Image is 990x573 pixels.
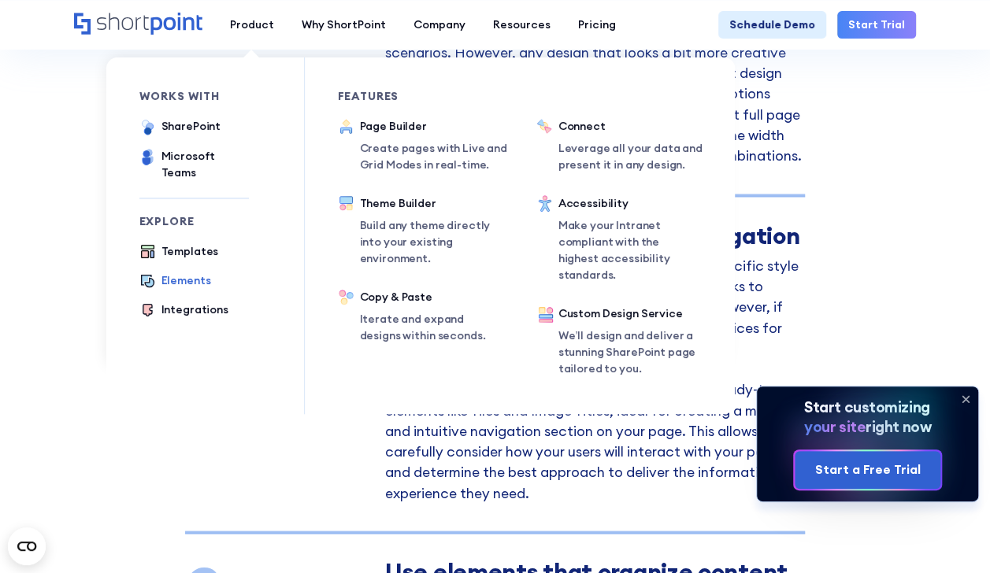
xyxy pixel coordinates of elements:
[139,272,211,290] a: Elements
[161,148,249,181] div: Microsoft Teams
[139,118,221,137] a: SharePoint
[139,91,249,102] div: works with
[8,527,46,565] button: Open CMP widget
[413,17,465,33] div: Company
[536,305,702,381] a: Custom Design ServiceWe’ll design and deliver a stunning SharePoint page tailored to you.
[558,327,702,377] p: We’ll design and deliver a stunning SharePoint page tailored to you.
[161,272,211,289] div: Elements
[360,195,503,212] div: Theme Builder
[837,11,916,39] a: Start Trial
[360,118,517,135] div: Page Builder
[536,195,702,283] a: AccessibilityMake your Intranet compliant with the highest accessibility standards.
[230,17,274,33] div: Product
[814,460,920,479] div: Start a Free Trial
[338,91,503,102] div: Features
[338,289,503,344] a: Copy & PasteIterate and expand designs within seconds.
[288,11,400,39] a: Why ShortPoint
[558,217,702,283] p: Make your Intranet compliant with the highest accessibility standards.
[795,451,940,490] a: Start a Free Trial
[558,118,716,135] div: Connect
[718,11,826,39] a: Schedule Demo
[302,17,386,33] div: Why ShortPoint
[139,301,228,320] a: Integrations
[493,17,551,33] div: Resources
[536,118,716,173] a: ConnectLeverage all your data and present it in any design.
[338,118,517,173] a: Page BuilderCreate pages with Live and Grid Modes in real-time.
[161,118,221,135] div: SharePoint
[480,11,565,39] a: Resources
[360,311,503,344] p: Iterate and expand designs within seconds.
[74,13,202,36] a: Home
[558,140,716,173] p: Leverage all your data and present it in any design.
[338,195,503,267] a: Theme BuilderBuild any theme directly into your existing environment.
[360,289,503,305] div: Copy & Paste
[139,243,219,261] a: Templates
[911,497,990,573] iframe: Chat Widget
[558,305,702,322] div: Custom Design Service
[161,301,228,318] div: Integrations
[217,11,288,39] a: Product
[565,11,630,39] a: Pricing
[558,195,702,212] div: Accessibility
[400,11,480,39] a: Company
[578,17,616,33] div: Pricing
[139,216,249,227] div: Explore
[161,243,219,260] div: Templates
[139,148,249,181] a: Microsoft Teams
[360,217,503,267] p: Build any theme directly into your existing environment.
[360,140,517,173] p: Create pages with Live and Grid Modes in real-time.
